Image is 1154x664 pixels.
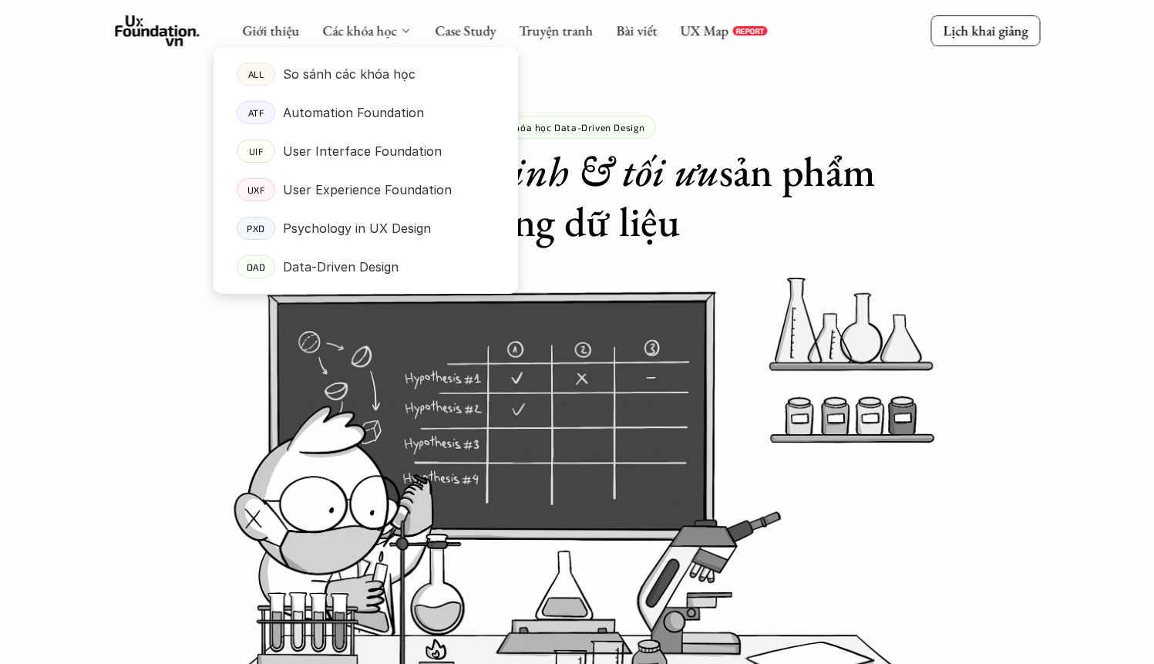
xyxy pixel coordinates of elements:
p: Psychology in UX Design [283,217,431,240]
a: Giới thiệu [242,22,299,39]
a: UX Map [680,22,728,39]
p: User Experience Foundation [283,178,452,201]
p: Automation Foundation [283,101,424,124]
a: UIFUser Interface Foundation [214,132,518,170]
a: REPORT [732,26,767,35]
p: Lịch khai giảng [943,22,1028,39]
p: UXF [247,184,264,195]
a: PXDPsychology in UX Design [214,209,518,248]
p: ATF [247,107,264,118]
p: Data-Driven Design [283,255,399,278]
h1: Đưa ra sản phẩm bằng dữ liệu [277,147,876,247]
a: Bài viết [616,22,657,39]
a: Case Study [435,22,496,39]
a: DADData-Driven Design [214,248,518,286]
a: ALLSo sánh các khóa học [214,55,518,93]
a: Các khóa học [322,22,396,39]
a: Truyện tranh [519,22,593,39]
a: UXFUser Experience Foundation [214,170,518,209]
p: UIF [248,146,263,157]
p: ALL [247,69,264,79]
p: Khóa học Data-Driven Design [509,122,645,133]
em: quyết định & tối ưu [393,144,719,198]
p: User Interface Foundation [283,140,442,163]
p: REPORT [735,26,764,35]
p: PXD [247,223,265,234]
p: DAD [246,261,265,272]
a: ATFAutomation Foundation [214,93,518,132]
a: Lịch khai giảng [930,15,1040,46]
p: So sánh các khóa học [283,62,416,86]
